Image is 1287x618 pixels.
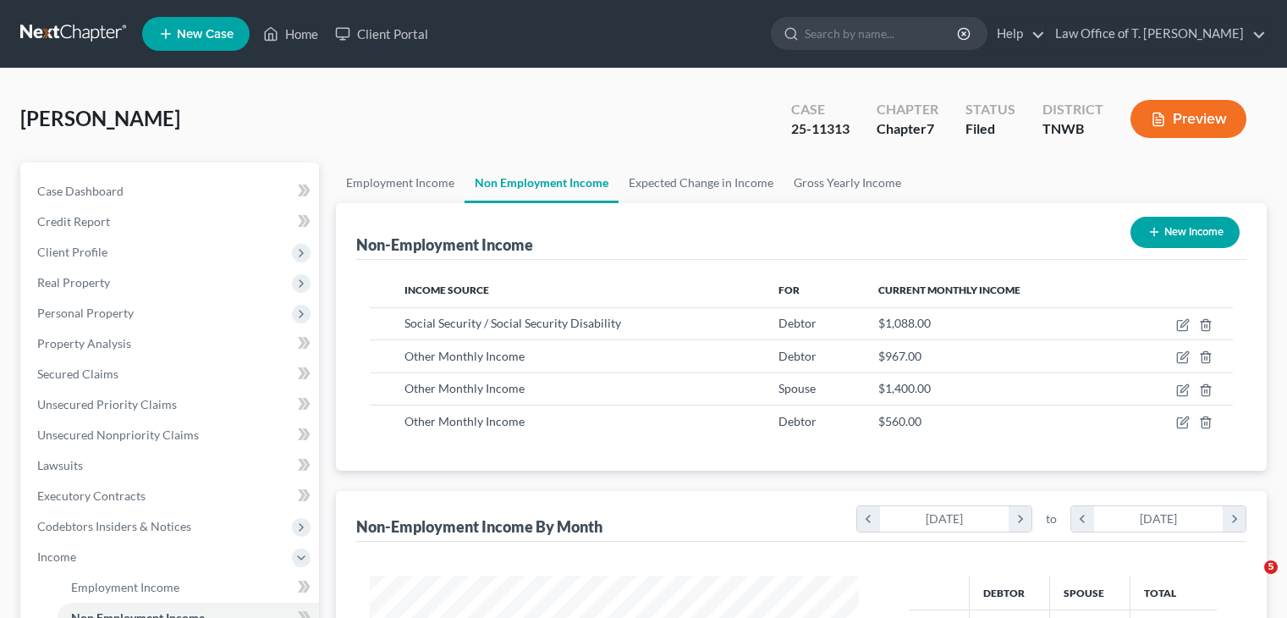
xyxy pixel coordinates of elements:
a: Law Office of T. [PERSON_NAME] [1047,19,1266,49]
span: [PERSON_NAME] [20,106,180,130]
a: Gross Yearly Income [784,163,911,203]
a: Property Analysis [24,328,319,359]
span: $1,400.00 [878,381,931,395]
i: chevron_right [1009,506,1031,532]
span: Debtor [778,316,817,330]
a: Unsecured Priority Claims [24,389,319,420]
div: 25-11313 [791,119,850,139]
i: chevron_left [1071,506,1094,532]
span: Lawsuits [37,458,83,472]
div: [DATE] [880,506,1009,532]
a: Expected Change in Income [619,163,784,203]
div: Chapter [877,119,938,139]
span: 5 [1264,560,1278,574]
a: Credit Report [24,207,319,237]
i: chevron_right [1223,506,1246,532]
span: Income Source [404,284,489,296]
span: $1,088.00 [878,316,931,330]
span: Current Monthly Income [878,284,1020,296]
div: Filed [965,119,1015,139]
a: Case Dashboard [24,176,319,207]
span: Credit Report [37,214,110,229]
a: Client Portal [327,19,437,49]
span: Other Monthly Income [404,349,525,363]
div: Non-Employment Income By Month [356,516,602,537]
span: Debtor [778,414,817,428]
span: Unsecured Nonpriority Claims [37,428,199,442]
a: Help [988,19,1045,49]
span: Employment Income [71,580,179,594]
a: Unsecured Nonpriority Claims [24,420,319,450]
a: Employment Income [336,163,465,203]
a: Lawsuits [24,450,319,481]
span: 7 [927,120,934,136]
div: Status [965,100,1015,119]
span: Debtor [778,349,817,363]
span: Case Dashboard [37,184,124,198]
a: Employment Income [58,572,319,603]
div: TNWB [1042,119,1103,139]
a: Secured Claims [24,359,319,389]
th: Spouse [1050,576,1130,610]
span: $967.00 [878,349,921,363]
div: [DATE] [1094,506,1224,532]
button: Preview [1130,100,1246,138]
div: Case [791,100,850,119]
div: District [1042,100,1103,119]
span: $560.00 [878,414,921,428]
span: Other Monthly Income [404,414,525,428]
span: to [1046,510,1057,527]
a: Non Employment Income [465,163,619,203]
span: Secured Claims [37,367,118,381]
a: Home [255,19,327,49]
span: For [778,284,800,296]
div: Non-Employment Income [356,235,533,255]
span: Real Property [37,275,110,290]
th: Debtor [970,576,1050,610]
span: Personal Property [37,306,134,320]
span: Property Analysis [37,336,131,350]
i: chevron_left [857,506,880,532]
span: Codebtors Insiders & Notices [37,519,191,533]
span: Executory Contracts [37,488,146,503]
span: Unsecured Priority Claims [37,397,177,411]
iframe: Intercom live chat [1229,560,1270,601]
th: Total [1130,576,1217,610]
span: New Case [177,28,234,41]
button: New Income [1130,217,1240,248]
span: Spouse [778,381,816,395]
span: Other Monthly Income [404,381,525,395]
span: Client Profile [37,245,107,259]
div: Chapter [877,100,938,119]
span: Income [37,549,76,564]
a: Executory Contracts [24,481,319,511]
input: Search by name... [805,18,960,49]
span: Social Security / Social Security Disability [404,316,621,330]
